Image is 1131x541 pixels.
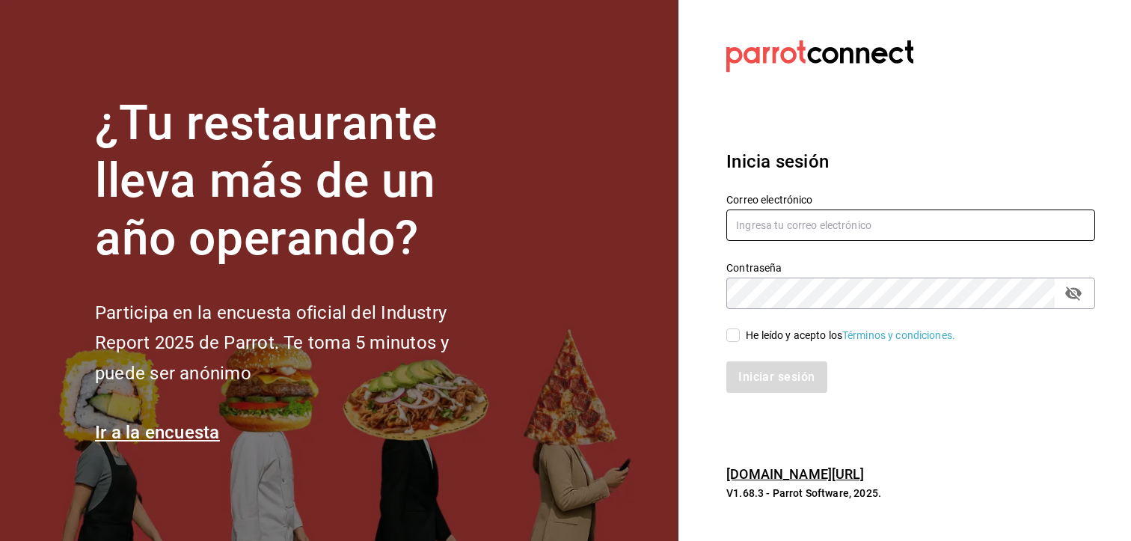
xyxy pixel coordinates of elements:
[726,195,1095,205] label: Correo electrónico
[95,298,499,389] h2: Participa en la encuesta oficial del Industry Report 2025 de Parrot. Te toma 5 minutos y puede se...
[726,263,1095,273] label: Contraseña
[746,328,955,343] div: He leído y acepto los
[726,148,1095,175] h3: Inicia sesión
[726,466,864,482] a: [DOMAIN_NAME][URL]
[726,486,1095,501] p: V1.68.3 - Parrot Software, 2025.
[842,329,955,341] a: Términos y condiciones.
[726,210,1095,241] input: Ingresa tu correo electrónico
[95,95,499,267] h1: ¿Tu restaurante lleva más de un año operando?
[1061,281,1086,306] button: passwordField
[95,422,220,443] a: Ir a la encuesta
